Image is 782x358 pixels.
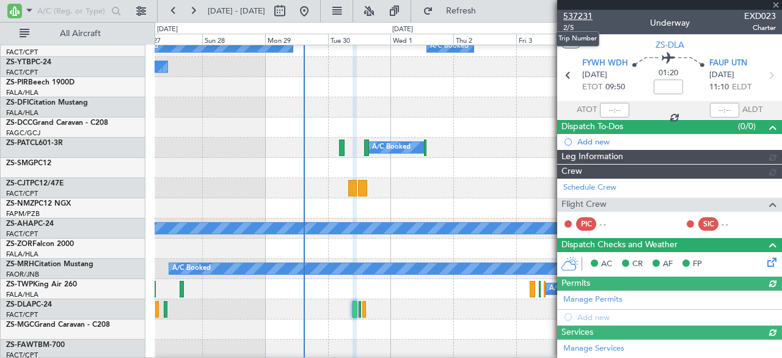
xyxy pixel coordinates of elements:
[561,238,678,252] span: Dispatch Checks and Weather
[6,229,38,239] a: FACT/CPT
[709,81,729,94] span: 11:10
[6,250,38,259] a: FALA/HLA
[601,258,612,270] span: AC
[6,341,65,349] a: ZS-FAWTBM-700
[6,68,38,77] a: FACT/CPT
[453,34,516,45] div: Thu 2
[6,301,32,308] span: ZS-DLA
[744,23,776,33] span: Charter
[6,270,39,279] a: FAOR/JNB
[6,220,34,228] span: ZS-AHA
[6,321,34,329] span: ZS-MGC
[139,34,202,45] div: Sat 27
[6,129,40,138] a: FAGC/GCJ
[6,200,71,207] a: ZS-NMZPC12 NGX
[6,200,34,207] span: ZS-NMZ
[6,261,93,268] a: ZS-MRHCitation Mustang
[6,261,34,268] span: ZS-MRH
[6,180,64,187] a: ZS-CJTPC12/47E
[13,24,133,43] button: All Aircraft
[6,48,38,57] a: FACT/CPT
[556,31,599,47] div: Trip Number
[6,241,74,248] a: ZS-ZORFalcon 2000
[6,220,54,228] a: ZS-AHAPC-24
[37,2,108,20] input: A/C (Reg. or Type)
[577,104,597,116] span: ATOT
[157,24,178,35] div: [DATE]
[582,69,607,81] span: [DATE]
[656,39,684,51] span: ZS-DLA
[6,281,77,288] a: ZS-TWPKing Air 260
[6,160,51,167] a: ZS-SMGPC12
[6,140,63,147] a: ZS-PATCL601-3R
[582,58,628,70] span: FYWH WDH
[6,79,28,86] span: ZS-PIR
[582,81,602,94] span: ETOT
[6,160,34,167] span: ZS-SMG
[693,258,702,270] span: FP
[208,6,265,17] span: [DATE] - [DATE]
[6,59,31,66] span: ZS-YTB
[328,34,391,45] div: Tue 30
[392,24,413,35] div: [DATE]
[6,99,29,106] span: ZS-DFI
[516,34,579,45] div: Fri 3
[6,341,34,349] span: ZS-FAW
[6,119,108,127] a: ZS-DCCGrand Caravan - C208
[561,120,623,134] span: Dispatch To-Dos
[605,81,625,94] span: 09:50
[430,37,469,56] div: A/C Booked
[6,59,51,66] a: ZS-YTBPC-24
[709,69,734,81] span: [DATE]
[265,34,328,45] div: Mon 29
[6,140,30,147] span: ZS-PAT
[563,10,593,23] span: 537231
[6,119,32,127] span: ZS-DCC
[172,259,211,278] div: A/C Booked
[6,189,38,198] a: FACT/CPT
[6,281,33,288] span: ZS-TWP
[732,81,751,94] span: ELDT
[6,310,38,319] a: FACT/CPT
[738,120,756,133] span: (0/0)
[549,280,588,298] div: A/C Booked
[6,88,38,97] a: FALA/HLA
[6,99,88,106] a: ZS-DFICitation Mustang
[632,258,643,270] span: CR
[6,108,38,117] a: FALA/HLA
[744,10,776,23] span: EXD023
[6,321,110,329] a: ZS-MGCGrand Caravan - C208
[577,136,776,147] div: Add new
[742,104,762,116] span: ALDT
[390,34,453,45] div: Wed 1
[372,138,411,157] div: A/C Booked
[6,209,40,218] a: FAPM/PZB
[663,258,673,270] span: AF
[6,180,30,187] span: ZS-CJT
[6,79,75,86] a: ZS-PIRBeech 1900D
[202,34,265,45] div: Sun 28
[436,7,487,15] span: Refresh
[6,301,52,308] a: ZS-DLAPC-24
[32,29,129,38] span: All Aircraft
[650,17,690,29] div: Underway
[417,1,491,21] button: Refresh
[659,67,678,80] span: 01:20
[709,58,747,70] span: FAUP UTN
[6,290,38,299] a: FALA/HLA
[6,241,32,248] span: ZS-ZOR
